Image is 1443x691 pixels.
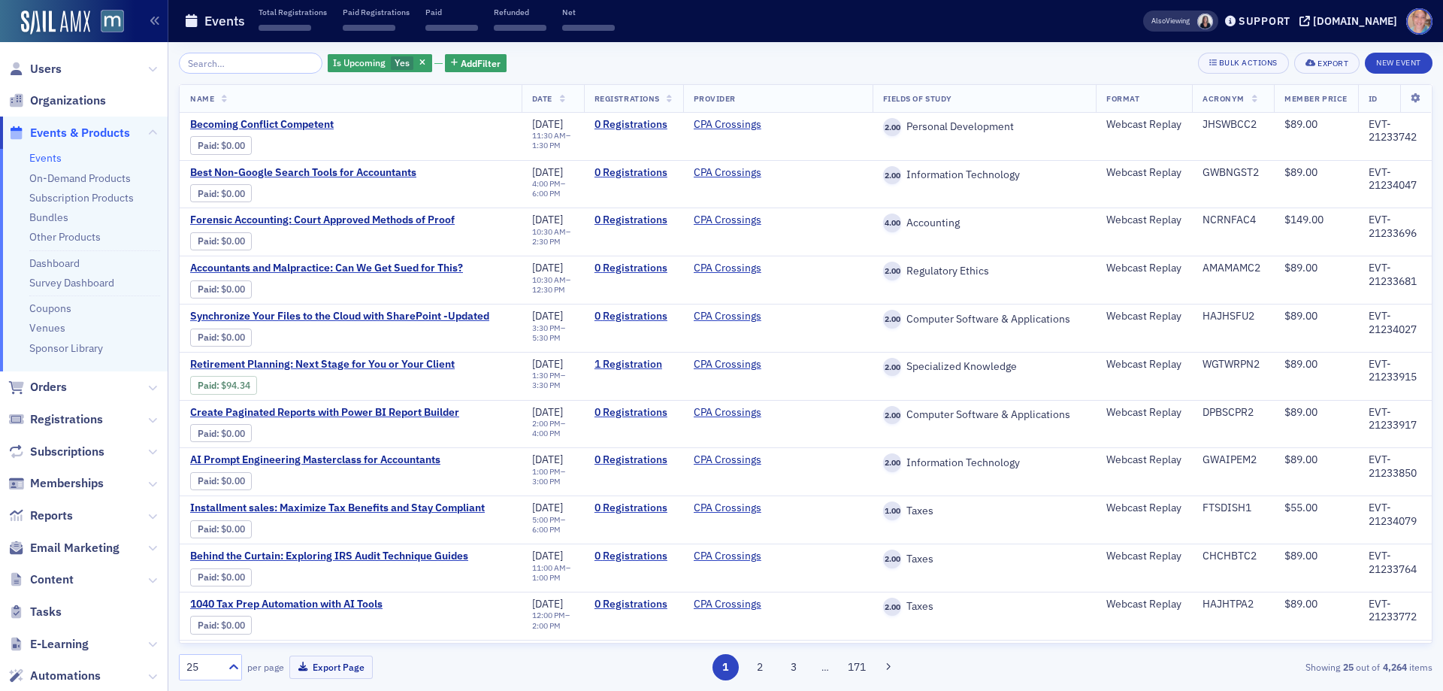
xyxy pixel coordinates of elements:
[190,406,459,420] span: Create Paginated Reports with Power BI Report Builder
[198,428,221,439] span: :
[1284,453,1317,466] span: $89.00
[1406,8,1432,35] span: Profile
[532,515,573,535] div: –
[328,54,432,73] div: Yes
[532,572,561,583] time: 1:00 PM
[198,283,216,295] a: Paid
[395,56,410,68] span: Yes
[694,453,788,467] span: CPA Crossings
[532,226,566,237] time: 10:30 AM
[1284,597,1317,611] span: $89.00
[1369,118,1421,144] div: EVT-21233742
[190,93,214,104] span: Name
[179,53,322,74] input: Search…
[30,636,89,653] span: E-Learning
[746,654,773,680] button: 2
[221,283,245,295] span: $0.00
[694,550,788,563] span: CPA Crossings
[901,505,933,518] span: Taxes
[190,453,443,467] span: AI Prompt Engineering Masterclass for Accountants
[1106,598,1181,611] div: Webcast Replay
[259,25,311,31] span: ‌
[30,540,119,556] span: Email Marketing
[1369,502,1421,528] div: EVT-21234079
[198,235,216,247] a: Paid
[1202,118,1263,132] div: JHSWBCC2
[694,598,761,611] a: CPA Crossings
[1202,406,1263,420] div: DPBSCPR2
[1284,405,1317,419] span: $89.00
[190,568,252,586] div: Paid: 0 - $0
[1380,660,1409,674] strong: 4,264
[29,211,68,224] a: Bundles
[289,656,373,679] button: Export Page
[1151,16,1166,26] div: Also
[221,523,245,535] span: $0.00
[30,411,103,428] span: Registrations
[190,166,443,180] a: Best Non-Google Search Tools for Accountants
[190,118,443,132] a: Becoming Conflict Competent
[190,329,252,347] div: Paid: 0 - $0
[594,166,673,180] a: 0 Registrations
[1313,14,1397,28] div: [DOMAIN_NAME]
[198,188,216,199] a: Paid
[1202,502,1263,515] div: FTSDISH1
[8,540,119,556] a: Email Marketing
[1284,117,1317,131] span: $89.00
[29,341,103,355] a: Sponsor Library
[532,309,563,323] span: [DATE]
[1239,14,1290,28] div: Support
[198,140,216,151] a: Paid
[1202,358,1263,371] div: WGTWRPN2
[221,620,245,631] span: $0.00
[1340,660,1356,674] strong: 25
[29,276,114,289] a: Survey Dashboard
[594,118,673,132] a: 0 Registrations
[532,117,563,131] span: [DATE]
[883,118,902,137] span: 2.00
[190,550,468,563] a: Behind the Curtain: Exploring IRS Audit Technique Guides
[532,380,561,390] time: 3:30 PM
[494,7,546,17] p: Refunded
[1284,261,1317,274] span: $89.00
[562,25,615,31] span: ‌
[1369,358,1421,384] div: EVT-21233915
[190,502,485,515] span: Installment sales: Maximize Tax Benefits and Stay Compliant
[1369,310,1421,336] div: EVT-21234027
[901,120,1014,134] span: Personal Development
[1202,598,1263,611] div: HAJHTPA2
[883,310,902,329] span: 2.00
[198,140,221,151] span: :
[694,310,788,323] span: CPA Crossings
[532,227,573,247] div: –
[532,405,563,419] span: [DATE]
[694,406,788,420] span: CPA Crossings
[694,166,761,180] a: CPA Crossings
[1202,262,1263,275] div: AMAMAMC2
[901,408,1070,422] span: Computer Software & Applications
[532,131,573,150] div: –
[190,358,455,371] a: Retirement Planning: Next Stage for You or Your Client
[594,502,673,515] a: 0 Registrations
[190,424,252,442] div: Paid: 0 - $0
[694,93,736,104] span: Provider
[532,428,561,438] time: 4:00 PM
[30,668,101,684] span: Automations
[532,476,561,486] time: 3:00 PM
[901,313,1070,326] span: Computer Software & Applications
[198,380,216,391] a: Paid
[532,467,573,486] div: –
[333,56,386,68] span: Is Upcoming
[594,262,673,275] a: 0 Registrations
[21,11,90,35] a: SailAMX
[190,376,257,394] div: Paid: 1 - $9434
[532,418,561,429] time: 2:00 PM
[30,61,62,77] span: Users
[532,370,561,380] time: 1:30 PM
[30,475,104,492] span: Memberships
[1106,118,1181,132] div: Webcast Replay
[532,236,561,247] time: 2:30 PM
[221,332,245,343] span: $0.00
[1106,406,1181,420] div: Webcast Replay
